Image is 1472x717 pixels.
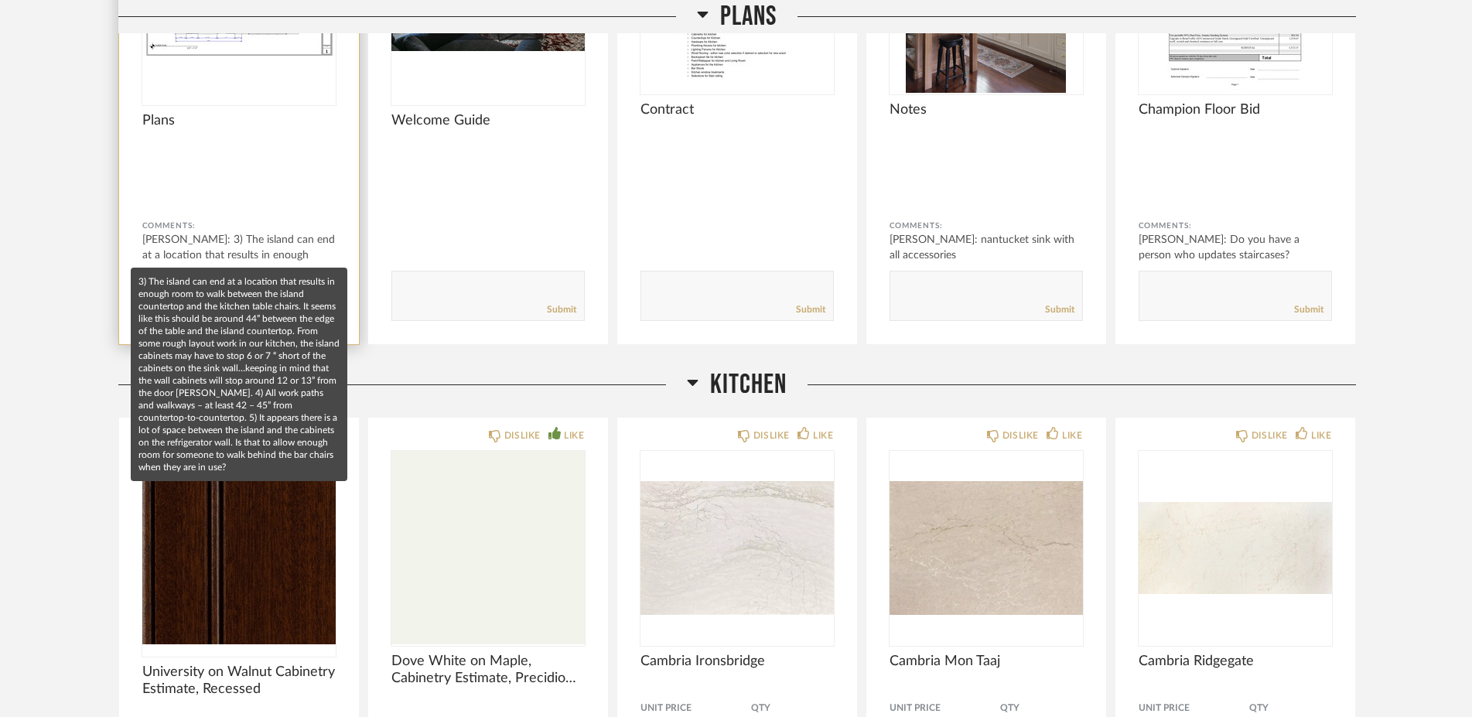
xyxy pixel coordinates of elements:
[1252,428,1288,443] div: DISLIKE
[640,702,751,715] span: Unit Price
[890,702,1000,715] span: Unit Price
[1139,232,1332,278] div: [PERSON_NAME]: Do you have a person who updates staircases? Champion doesn't ...
[890,232,1083,263] div: [PERSON_NAME]: nantucket sink with all accessories
[1294,303,1323,316] a: Submit
[1139,218,1332,234] div: Comments:
[813,428,833,443] div: LIKE
[504,428,541,443] div: DISLIKE
[391,653,585,687] span: Dove White on Maple, Cabinetry Estimate, Precidio Raised
[710,368,787,401] span: Kitchen
[751,702,834,715] span: QTY
[142,664,336,698] span: University on Walnut Cabinetry Estimate, Recessed
[142,451,336,644] img: undefined
[640,451,834,644] img: undefined
[1139,101,1332,118] span: Champion Floor Bid
[1045,303,1074,316] a: Submit
[564,428,584,443] div: LIKE
[547,303,576,316] a: Submit
[142,232,336,278] div: [PERSON_NAME]: 3) The island can end at a location that results in enough room to...
[890,218,1083,234] div: Comments:
[890,653,1083,670] span: Cambria Mon Taaj
[391,112,585,129] span: Welcome Guide
[142,451,336,644] div: 0
[1249,702,1332,715] span: QTY
[1139,451,1332,644] img: undefined
[1139,653,1332,670] span: Cambria Ridgegate
[640,653,834,670] span: Cambria Ironsbridge
[1002,428,1039,443] div: DISLIKE
[142,112,336,129] span: Plans
[1139,702,1249,715] span: Unit Price
[142,218,336,234] div: Comments:
[391,451,585,644] img: undefined
[796,303,825,316] a: Submit
[753,428,790,443] div: DISLIKE
[890,451,1083,644] img: undefined
[890,101,1083,118] span: Notes
[640,101,834,118] span: Contract
[1000,702,1083,715] span: QTY
[1311,428,1331,443] div: LIKE
[1062,428,1082,443] div: LIKE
